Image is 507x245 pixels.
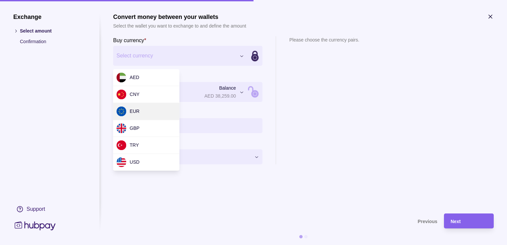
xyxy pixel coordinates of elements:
[116,106,126,116] img: eu
[130,75,139,80] span: AED
[116,89,126,99] img: cn
[130,142,139,148] span: TRY
[130,109,140,114] span: EUR
[130,159,140,165] span: USD
[116,157,126,167] img: us
[116,140,126,150] img: tr
[116,72,126,82] img: ae
[130,92,140,97] span: CNY
[130,125,140,131] span: GBP
[116,123,126,133] img: gb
